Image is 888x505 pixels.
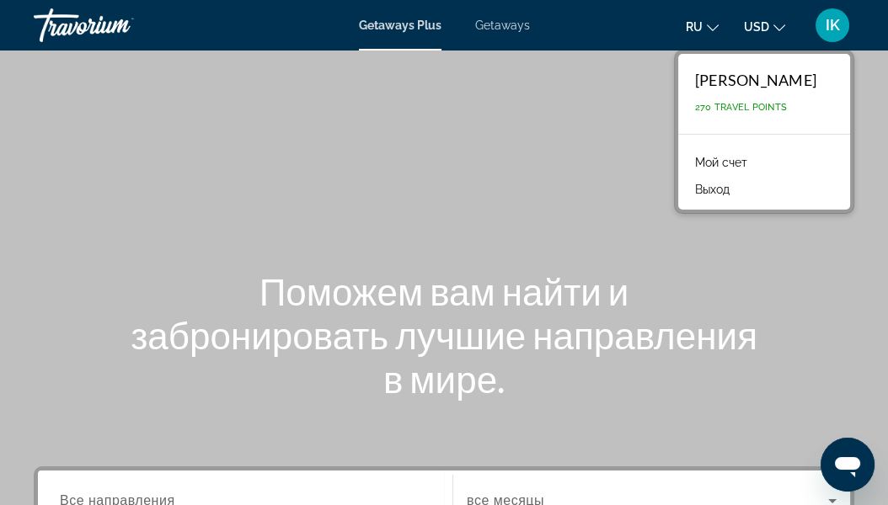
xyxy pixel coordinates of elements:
button: Change language [686,14,719,39]
span: IK [826,17,840,34]
div: [PERSON_NAME] [695,71,816,89]
button: User Menu [810,8,854,43]
a: Getaways [475,19,530,32]
span: ru [686,20,703,34]
iframe: Button to launch messaging window [821,438,875,492]
a: Travorium [34,3,202,47]
a: Getaways Plus [359,19,441,32]
button: Выход [687,178,738,200]
span: 270 Travel Points [695,102,787,113]
span: USD [744,20,769,34]
a: Мой счет [687,151,756,173]
button: Change currency [744,14,785,39]
h1: Поможем вам найти и забронировать лучшие направления в мире. [128,269,760,401]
